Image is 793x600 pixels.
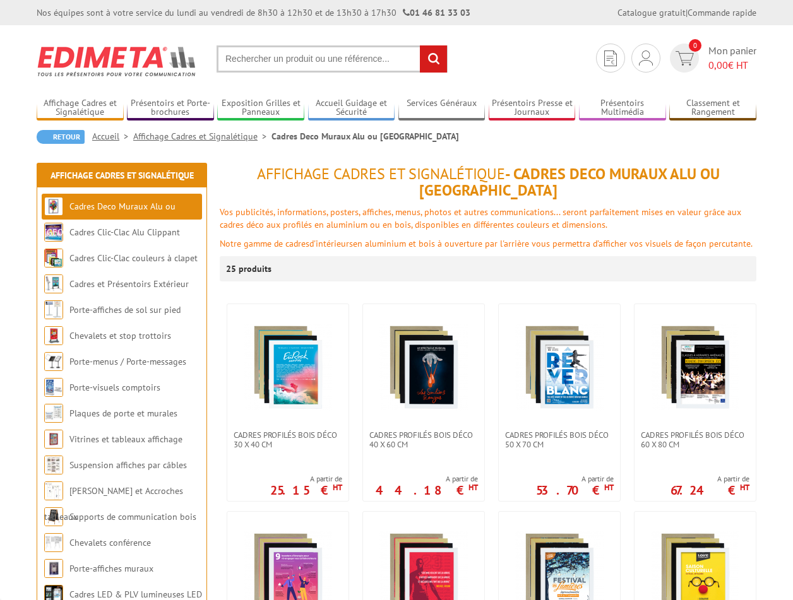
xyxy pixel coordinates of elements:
span: € HT [708,58,756,73]
strong: 01 46 81 33 03 [403,7,470,18]
a: Retour [37,130,85,144]
img: Suspension affiches par câbles [44,456,63,474]
img: Porte-affiches muraux [44,559,63,578]
a: Exposition Grilles et Panneaux [217,98,304,119]
a: Cadres Profilés Bois Déco 30 x 40 cm [227,430,349,449]
a: Affichage Cadres et Signalétique [133,131,271,142]
li: Cadres Deco Muraux Alu ou [GEOGRAPHIC_DATA] [271,130,459,143]
a: Catalogue gratuit [617,7,686,18]
font: Notre gamme de cadres [220,238,309,249]
font: Vos publicités, informations, posters, affiches, menus, photos et autres communications... seront... [220,206,741,230]
img: Edimeta [37,38,198,85]
div: Nos équipes sont à votre service du lundi au vendredi de 8h30 à 12h30 et de 13h30 à 17h30 [37,6,470,19]
img: devis rapide [676,51,694,66]
span: 0,00 [708,59,728,71]
p: 25 produits [226,256,273,281]
img: Cadres Profilés Bois Déco 40 x 60 cm [379,323,468,411]
img: Cadres Profilés Bois Déco 60 x 80 cm [651,323,739,411]
a: Porte-menus / Porte-messages [69,356,186,367]
a: Cadres Clic-Clac Alu Clippant [69,226,180,238]
span: A partir de [376,474,478,484]
img: Chevalets et stop trottoirs [44,326,63,345]
a: [PERSON_NAME] et Accroches tableaux [44,485,183,522]
a: devis rapide 0 Mon panier 0,00€ HT [667,44,756,73]
img: Plaques de porte et murales [44,404,63,423]
a: Plaques de porte et murales [69,408,177,419]
span: A partir de [270,474,342,484]
a: Porte-visuels comptoirs [69,382,160,393]
h1: - Cadres Deco Muraux Alu ou [GEOGRAPHIC_DATA] [220,166,756,199]
sup: HT [604,482,614,493]
a: Cadres et Présentoirs Extérieur [69,278,189,290]
a: Accueil Guidage et Sécurité [308,98,395,119]
font: en aluminium et bois à ouverture par l'arrière vous permettra d’afficher vos visuels de façon per... [353,238,753,249]
img: Vitrines et tableaux affichage [44,430,63,449]
font: d'intérieurs [309,238,353,249]
span: A partir de [536,474,614,484]
img: Cadres et Présentoirs Extérieur [44,274,63,293]
a: Cadres Profilés Bois Déco 50 x 70 cm [499,430,620,449]
img: devis rapide [639,50,653,66]
a: Cadres Profilés Bois Déco 60 x 80 cm [635,430,756,449]
sup: HT [740,482,749,493]
span: A partir de [671,474,749,484]
span: 0 [689,39,701,52]
a: Porte-affiches muraux [69,563,153,574]
img: Cimaises et Accroches tableaux [44,481,63,500]
p: 53.70 € [536,486,614,494]
p: 25.15 € [270,486,342,494]
sup: HT [333,482,342,493]
input: Rechercher un produit ou une référence... [217,45,448,73]
a: Cadres Profilés Bois Déco 40 x 60 cm [363,430,484,449]
span: Cadres Profilés Bois Déco 50 x 70 cm [505,430,614,449]
a: Affichage Cadres et Signalétique [37,98,124,119]
a: Présentoirs Presse et Journaux [489,98,576,119]
a: Vitrines et tableaux affichage [69,433,182,445]
a: Commande rapide [688,7,756,18]
a: Services Généraux [398,98,486,119]
span: Cadres Profilés Bois Déco 40 x 60 cm [369,430,478,449]
a: Affichage Cadres et Signalétique [51,170,194,181]
a: Cadres LED & PLV lumineuses LED [69,589,202,600]
img: Cadres Deco Muraux Alu ou Bois [44,197,63,216]
a: Cadres Clic-Clac couleurs à clapet [69,252,198,264]
sup: HT [468,482,478,493]
p: 44.18 € [376,486,478,494]
span: Mon panier [708,44,756,73]
a: Présentoirs Multimédia [579,98,666,119]
a: Présentoirs et Porte-brochures [127,98,214,119]
a: Porte-affiches de sol sur pied [69,304,181,315]
a: Chevalets et stop trottoirs [69,330,171,341]
img: Porte-menus / Porte-messages [44,352,63,371]
a: Chevalets conférence [69,537,151,548]
div: | [617,6,756,19]
span: Cadres Profilés Bois Déco 60 x 80 cm [641,430,749,449]
p: 67.24 € [671,486,749,494]
img: Chevalets conférence [44,533,63,552]
img: Porte-affiches de sol sur pied [44,300,63,319]
span: Affichage Cadres et Signalétique [257,164,505,184]
a: Supports de communication bois [69,511,196,522]
img: Cadres Profilés Bois Déco 30 x 40 cm [244,323,332,411]
a: Classement et Rangement [669,98,756,119]
img: Cadres Clic-Clac couleurs à clapet [44,249,63,268]
img: Porte-visuels comptoirs [44,378,63,397]
input: rechercher [420,45,447,73]
a: Cadres Deco Muraux Alu ou [GEOGRAPHIC_DATA] [44,201,176,238]
img: devis rapide [604,50,617,66]
a: Accueil [92,131,133,142]
img: Cadres Profilés Bois Déco 50 x 70 cm [515,323,604,411]
a: Suspension affiches par câbles [69,459,187,471]
span: Cadres Profilés Bois Déco 30 x 40 cm [234,430,342,449]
